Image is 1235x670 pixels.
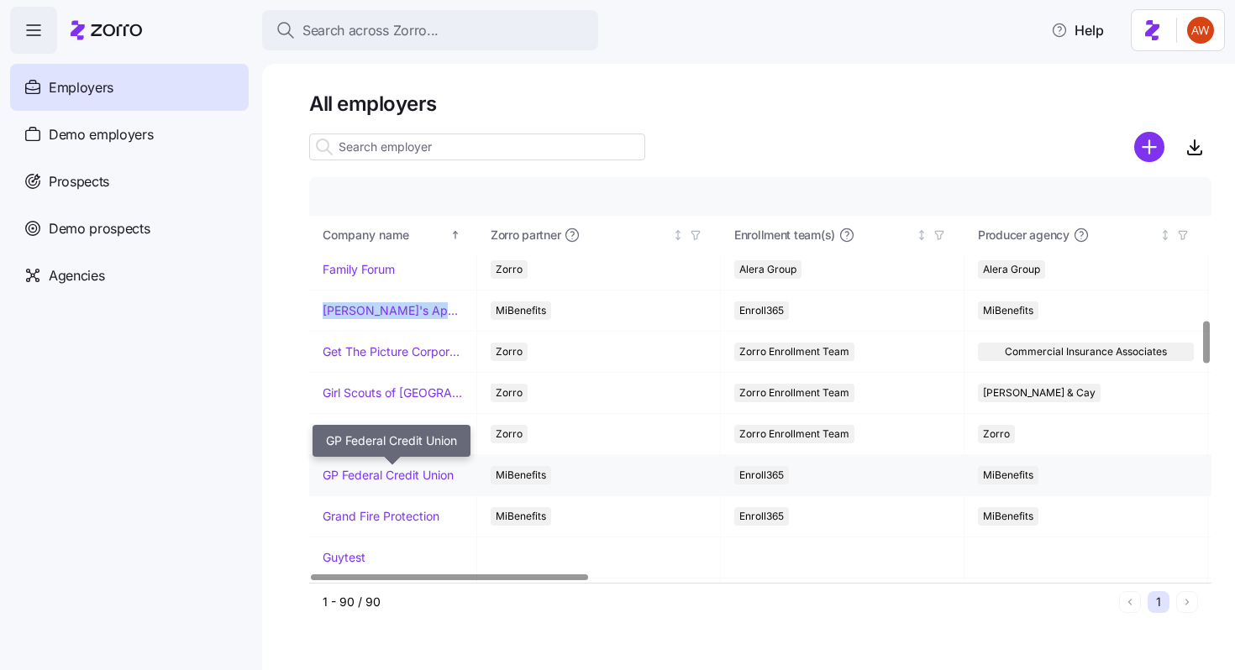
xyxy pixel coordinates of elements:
span: Zorro [496,343,523,361]
button: Search across Zorro... [262,10,598,50]
span: Zorro [496,425,523,443]
a: Family Forum [323,261,395,278]
span: MiBenefits [496,301,546,320]
th: Company nameSorted ascending [309,216,477,254]
span: Enrollment team(s) [734,227,835,243]
span: Employers [49,77,113,98]
div: Not sorted [1159,229,1171,241]
span: MiBenefits [496,507,546,526]
img: 3c671664b44671044fa8929adf5007c6 [1187,17,1214,44]
a: Girl Scouts of [GEOGRAPHIC_DATA][US_STATE] [323,385,463,401]
span: MiBenefits [983,301,1033,320]
a: [PERSON_NAME]'s Appliance/[PERSON_NAME]'s Academy/Fluid Services [323,302,463,319]
span: Zorro [496,260,523,279]
span: Zorro Enrollment Team [739,384,849,402]
span: Agencies [49,265,104,286]
button: Next page [1176,591,1198,613]
th: Producer agencyNot sorted [964,216,1208,254]
button: Previous page [1119,591,1141,613]
a: Prospects [10,158,249,205]
span: Enroll365 [739,466,784,484]
a: Demo prospects [10,205,249,252]
div: Not sorted [916,229,928,241]
div: Not sorted [672,229,684,241]
h1: All employers [309,91,1211,117]
button: Help [1038,13,1117,47]
span: [PERSON_NAME] & Cay [983,384,1096,402]
span: MiBenefits [983,466,1033,484]
a: Get The Picture Corporation [323,343,463,360]
span: Zorro Enrollment Team [739,425,849,443]
span: Zorro [496,384,523,402]
span: Demo employers [49,124,154,145]
span: Enroll365 [739,301,784,320]
span: Enroll365 [739,507,784,526]
th: Enrollment team(s)Not sorted [721,216,964,254]
th: Zorro partnerNot sorted [477,216,721,254]
div: Company name [323,226,447,244]
span: Producer agency [978,227,1069,243]
span: Alera Group [983,260,1040,279]
input: Search employer [309,133,645,160]
a: Employers [10,64,249,111]
a: GP Federal Credit Union [323,467,454,484]
span: MiBenefits [983,507,1033,526]
span: Commercial Insurance Associates [1005,343,1167,361]
a: Agencies [10,252,249,299]
button: 1 [1148,591,1169,613]
span: Alera Group [739,260,796,279]
a: Grand Fire Protection [323,508,439,525]
a: Guytest [323,549,365,566]
div: Sorted ascending [449,229,461,241]
a: GLV International [GEOGRAPHIC_DATA] [323,426,463,442]
span: MiBenefits [496,466,546,484]
div: 1 - 90 / 90 [323,594,1112,610]
span: Demo prospects [49,218,150,239]
span: Zorro partner [491,227,560,243]
span: Zorro [983,425,1010,443]
span: Zorro Enrollment Team [739,343,849,361]
span: Help [1051,20,1104,40]
svg: add icon [1134,132,1164,162]
a: Demo employers [10,111,249,158]
span: Search across Zorro... [302,20,439,41]
span: Prospects [49,171,109,192]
